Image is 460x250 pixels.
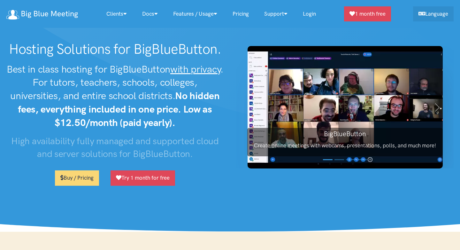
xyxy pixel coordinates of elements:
a: Clients [99,7,134,21]
a: Try 1 month for free [111,170,175,185]
a: Buy / Pricing [55,170,99,185]
a: Login [295,7,324,21]
a: Big Blue Meeting [6,7,78,21]
img: logo [6,10,19,20]
a: Features / Usage [165,7,225,21]
strong: No hidden fees, everything included in one price. Low as $12.50/month (paid yearly). [18,90,219,129]
u: with privacy [170,63,220,75]
a: Language [413,6,454,21]
a: Docs [134,7,165,21]
h3: High availability fully managed and supported cloud and server solutions for BigBlueButton. [6,135,224,160]
a: 1 month free [344,6,391,21]
h2: Best in class hosting for BigBlueButton . For tutors, teachers, schools, colleges, universities, ... [6,63,224,129]
a: Support [257,7,295,21]
h1: Hosting Solutions for BigBlueButton. [6,41,224,58]
a: Pricing [225,7,257,21]
p: Create online meetings with webcams, presentations, polls, and much more! [247,141,443,150]
h3: BigBlueButton [247,129,443,138]
img: BigBlueButton screenshot [248,46,443,168]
